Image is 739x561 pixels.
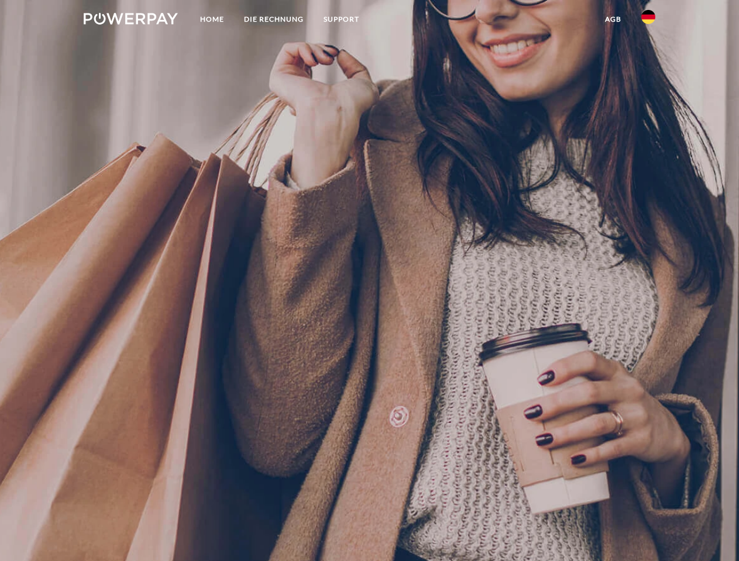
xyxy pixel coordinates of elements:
[314,9,369,30] a: SUPPORT
[595,9,631,30] a: agb
[190,9,234,30] a: Home
[234,9,314,30] a: DIE RECHNUNG
[641,10,655,24] img: de
[84,13,178,25] img: logo-powerpay-white.svg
